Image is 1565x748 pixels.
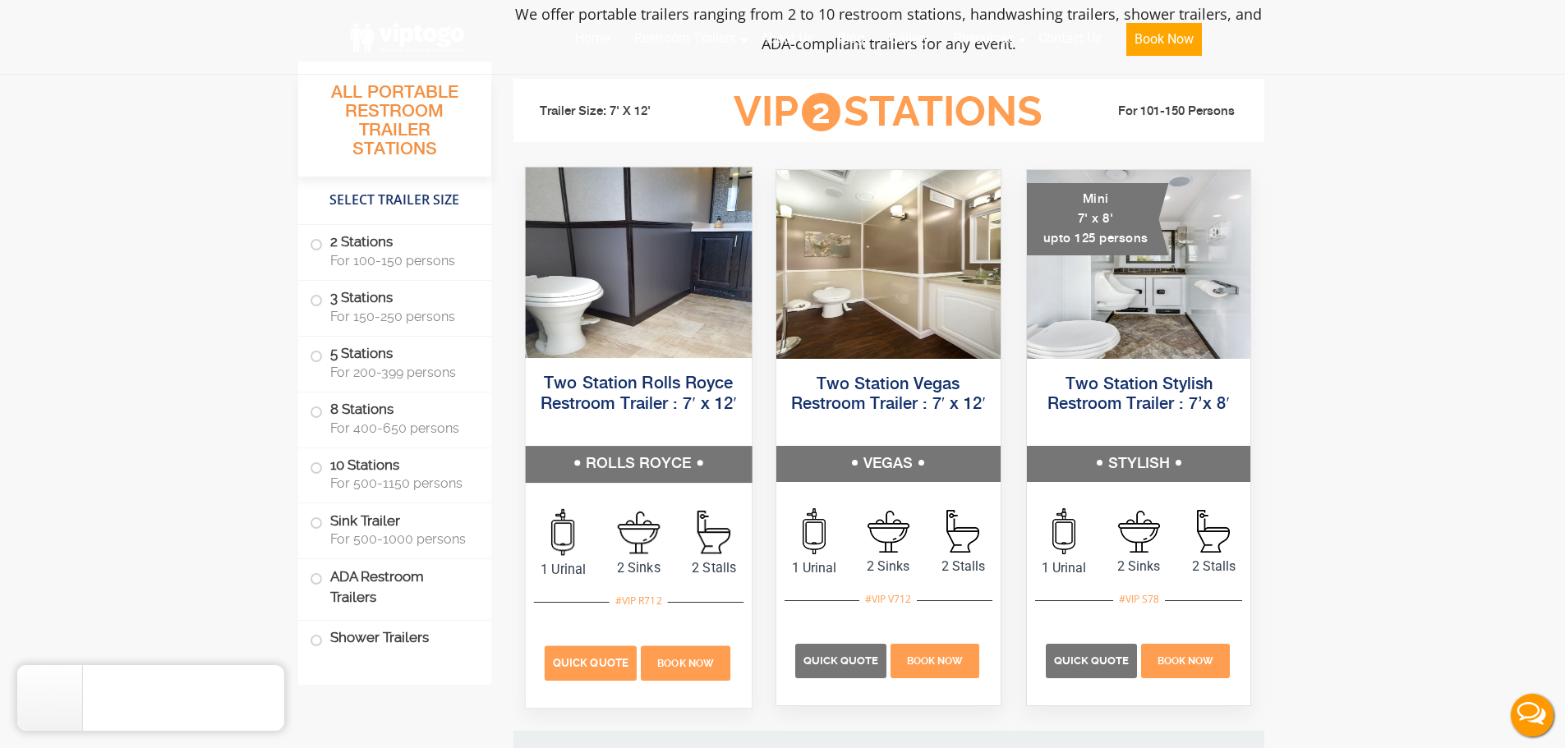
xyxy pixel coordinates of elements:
a: Book Now [1139,652,1231,668]
span: 2 Sinks [601,558,676,577]
img: an icon of stall [946,510,979,553]
a: About Us [748,21,826,57]
span: 2 Stalls [676,558,752,577]
span: 2 Sinks [1102,557,1176,576]
span: For 200-399 persons [330,365,472,380]
div: Mini 7' x 8' upto 125 persons [1027,183,1169,255]
button: Book Now [1126,23,1202,56]
label: ADA Restroom Trailers [310,559,480,615]
span: For 500-1150 persons [330,475,472,491]
span: 2 Sinks [851,557,926,576]
li: For 101-150 Persons [1069,102,1253,122]
a: Gallery [877,21,941,57]
label: 8 Stations [310,392,480,443]
div: #VIP S78 [1113,589,1165,610]
h5: STYLISH [1027,446,1251,482]
span: For 150-250 persons [330,309,472,324]
button: Live Chat [1499,682,1565,748]
div: #VIP V712 [859,589,917,610]
img: an icon of urinal [1052,508,1075,554]
h5: VEGAS [776,446,1001,482]
img: A mini restroom trailer with two separate stations and separate doors for males and females [1027,170,1251,359]
img: Side view of two station restroom trailer with separate doors for males and females [525,167,751,358]
img: an icon of urinal [803,508,826,554]
label: 5 Stations [310,337,480,388]
label: Shower Trailers [310,621,480,656]
a: Two Station Vegas Restroom Trailer : 7′ x 12′ [791,376,986,413]
img: an icon of urinal [551,509,574,556]
a: Book Now [1114,21,1214,66]
label: 10 Stations [310,448,480,499]
span: Quick Quote [803,654,878,667]
h4: Select Trailer Size [298,185,491,216]
a: Resources [941,21,1026,57]
span: Book Now [657,658,714,669]
label: 2 Stations [310,225,480,276]
img: an icon of sink [1118,511,1160,553]
a: Quick Quote [544,654,638,670]
h3: VIP Stations [708,89,1068,135]
h3: All Portable Restroom Trailer Stations [298,78,491,177]
a: Contact Us [1026,21,1114,57]
img: an icon of stall [697,511,730,554]
h5: ROLLS ROYCE [525,446,751,482]
span: For 500-1000 persons [330,531,472,547]
img: an icon of stall [1197,510,1230,553]
label: 3 Stations [310,281,480,332]
span: Quick Quote [553,657,628,669]
span: Book Now [1158,655,1213,667]
span: Quick Quote [1054,654,1129,667]
div: #VIP R712 [609,590,667,612]
span: 2 Stalls [926,557,1001,576]
span: For 400-650 persons [330,420,472,436]
li: Trailer Size: 7' X 12' [525,87,709,136]
img: an icon of sink [868,511,909,553]
span: Book Now [907,655,963,667]
span: 1 Urinal [525,559,601,579]
a: Book Now [638,654,732,670]
span: 1 Urinal [1027,558,1102,578]
img: Side view of two station restroom trailer with separate doors for males and females [776,170,1001,359]
span: 2 [802,93,840,131]
a: Two Station Stylish Restroom Trailer : 7’x 8′ [1047,376,1229,413]
span: For 100-150 persons [330,253,472,268]
a: Restroom Trailers [622,21,748,57]
a: Book Now [889,652,982,668]
img: an icon of sink [617,511,660,553]
a: Quick Quote [795,652,889,668]
a: Quick Quote [1046,652,1139,668]
a: Blog [826,21,877,57]
span: 1 Urinal [776,558,851,578]
a: Home [563,21,622,57]
span: 2 Stalls [1176,557,1251,576]
label: Sink Trailer [310,503,480,554]
a: Two Station Rolls Royce Restroom Trailer : 7′ x 12′ [540,375,736,412]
